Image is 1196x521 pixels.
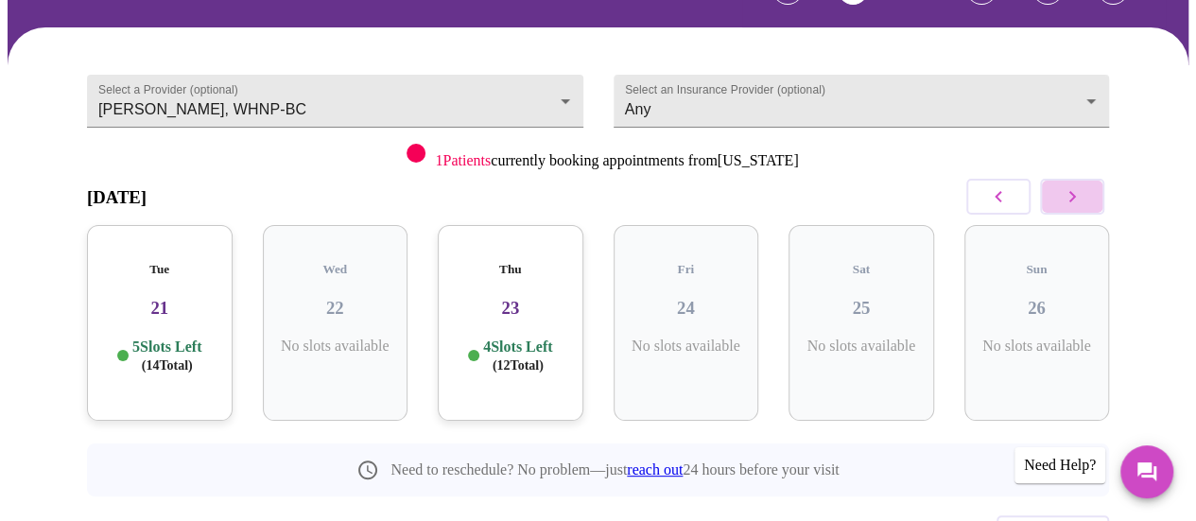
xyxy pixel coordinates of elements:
[435,152,491,168] span: 1 Patients
[102,298,217,319] h3: 21
[278,298,393,319] h3: 22
[804,262,919,277] h5: Sat
[979,338,1095,355] p: No slots available
[435,152,798,169] p: currently booking appointments from [US_STATE]
[979,298,1095,319] h3: 26
[132,338,201,374] p: 5 Slots Left
[629,338,744,355] p: No slots available
[1014,447,1105,483] div: Need Help?
[87,187,147,208] h3: [DATE]
[142,358,193,373] span: ( 14 Total)
[493,358,544,373] span: ( 12 Total)
[453,298,568,319] h3: 23
[453,262,568,277] h5: Thu
[979,262,1095,277] h5: Sun
[87,75,583,128] div: [PERSON_NAME], WHNP-BC
[804,298,919,319] h3: 25
[804,338,919,355] p: No slots available
[629,262,744,277] h5: Fri
[627,461,683,478] a: reach out
[390,461,839,478] p: Need to reschedule? No problem—just 24 hours before your visit
[629,298,744,319] h3: 24
[483,338,552,374] p: 4 Slots Left
[278,262,393,277] h5: Wed
[102,262,217,277] h5: Tue
[614,75,1110,128] div: Any
[278,338,393,355] p: No slots available
[1120,445,1173,498] button: Messages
